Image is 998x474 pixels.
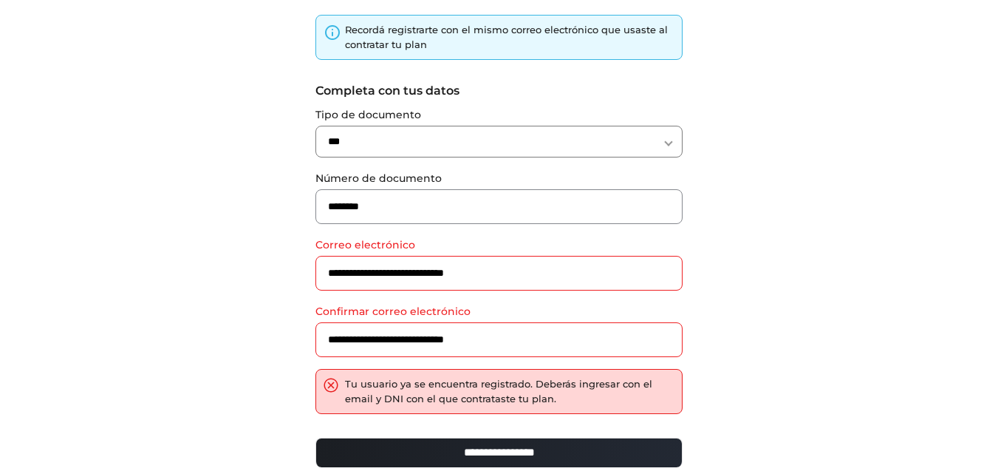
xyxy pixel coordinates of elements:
div: Recordá registrarte con el mismo correo electrónico que usaste al contratar tu plan [345,23,674,52]
label: Tipo de documento [315,107,683,123]
label: Completa con tus datos [315,82,683,100]
label: Correo electrónico [315,237,683,253]
label: Número de documento [315,171,683,186]
label: Confirmar correo electrónico [315,304,683,319]
div: Tu usuario ya se encuentra registrado. Deberás ingresar con el email y DNI con el que contrataste... [345,377,674,406]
